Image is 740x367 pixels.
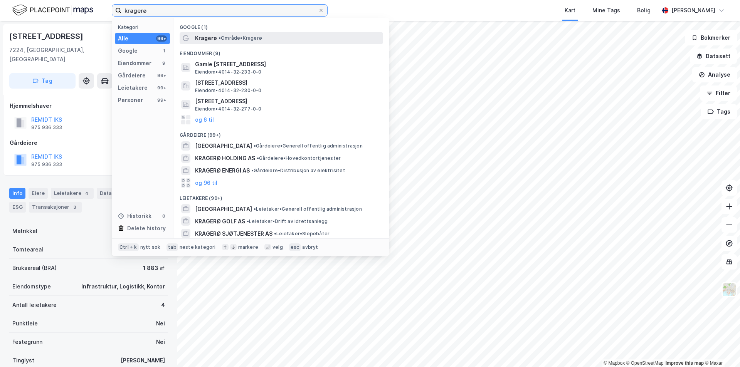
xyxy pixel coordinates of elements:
button: og 6 til [195,115,214,124]
span: • [251,168,254,173]
a: Mapbox [604,360,625,366]
div: 99+ [156,85,167,91]
div: Bolig [637,6,651,15]
span: Gårdeiere • Distribusjon av elektrisitet [251,168,345,174]
span: Eiendom • 4014-32-233-0-0 [195,69,262,75]
span: Gamle [STREET_ADDRESS] [195,60,380,69]
div: Tinglyst [12,356,34,365]
span: • [247,218,249,224]
span: • [219,35,221,41]
div: Antall leietakere [12,300,57,310]
div: Festegrunn [12,337,42,347]
span: [STREET_ADDRESS] [195,78,380,87]
span: Gårdeiere • Generell offentlig administrasjon [254,143,363,149]
div: Eiere [29,188,48,199]
div: 99+ [156,72,167,79]
button: Bokmerker [685,30,737,45]
iframe: Chat Widget [701,330,740,367]
button: Datasett [690,49,737,64]
span: Gårdeiere • Hovedkontortjenester [257,155,341,161]
span: KRAGERØ ENERGI AS [195,166,250,175]
div: Eiendommer [118,59,151,68]
span: • [274,231,276,236]
div: [PERSON_NAME] [671,6,715,15]
div: 0 [161,213,167,219]
div: Nei [156,319,165,328]
div: 975 936 333 [31,124,62,131]
button: Tag [9,73,76,89]
div: Infrastruktur, Logistikk, Kontor [81,282,165,291]
div: markere [238,244,258,250]
div: Tomteareal [12,245,43,254]
div: Eiendomstype [12,282,51,291]
span: KRAGERØ SJØTJENESTER AS [195,229,272,238]
div: ESG [9,202,26,213]
div: Leietakere [51,188,94,199]
span: Eiendom • 4014-32-277-0-0 [195,106,262,112]
span: [GEOGRAPHIC_DATA] [195,141,252,151]
span: Kragerø [195,34,217,43]
div: Alle [118,34,128,43]
span: Leietaker • Slepebåter [274,231,330,237]
div: esc [289,243,301,251]
div: Leietakere [118,83,148,92]
button: Tags [701,104,737,119]
span: • [257,155,259,161]
div: 3 [71,203,79,211]
a: Improve this map [666,360,704,366]
span: [STREET_ADDRESS] [195,97,380,106]
div: Mine Tags [592,6,620,15]
span: KRAGERØ GOLF AS [195,217,245,226]
div: Bruksareal (BRA) [12,263,57,273]
div: [PERSON_NAME] [121,356,165,365]
div: Google [118,46,138,55]
span: • [254,143,256,149]
div: Gårdeiere [118,71,146,80]
div: 1 [161,48,167,54]
button: og 96 til [195,178,217,188]
div: Datasett [97,188,126,199]
div: Google (1) [173,18,389,32]
div: Eiendommer (9) [173,44,389,58]
div: Gårdeiere [10,138,168,147]
div: Transaksjoner [29,202,82,213]
div: Kategori [118,24,170,30]
button: Filter [700,85,737,101]
div: [STREET_ADDRESS] [9,30,85,42]
div: Personer [118,96,143,105]
div: 4 [83,189,91,197]
div: Historikk [118,211,151,221]
div: 99+ [156,97,167,103]
input: Søk på adresse, matrikkel, gårdeiere, leietakere eller personer [121,5,318,16]
div: 4 [161,300,165,310]
span: Leietaker • Generell offentlig administrasjon [254,206,362,212]
span: • [254,206,256,212]
span: KRAGERØ HOLDING AS [195,154,255,163]
div: 9 [161,60,167,66]
div: Ctrl + k [118,243,139,251]
span: Område • Kragerø [219,35,262,41]
div: 975 936 333 [31,161,62,168]
div: Kart [565,6,575,15]
div: 99+ [156,35,167,42]
div: Nei [156,337,165,347]
div: velg [272,244,283,250]
div: nytt søk [140,244,161,250]
div: Matrikkel [12,226,37,236]
img: logo.f888ab2527a4732fd821a326f86c7f29.svg [12,3,93,17]
div: Delete history [127,224,166,233]
div: 1 883 ㎡ [143,263,165,273]
div: Hjemmelshaver [10,101,168,111]
div: 7224, [GEOGRAPHIC_DATA], [GEOGRAPHIC_DATA] [9,45,132,64]
div: Info [9,188,25,199]
span: Leietaker • Drift av idrettsanlegg [247,218,328,225]
span: Eiendom • 4014-32-230-0-0 [195,87,262,94]
div: Leietakere (99+) [173,189,389,203]
img: Z [722,282,737,297]
div: Punktleie [12,319,38,328]
span: [GEOGRAPHIC_DATA] [195,204,252,214]
a: OpenStreetMap [626,360,664,366]
div: Gårdeiere (99+) [173,126,389,140]
button: Analyse [692,67,737,82]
